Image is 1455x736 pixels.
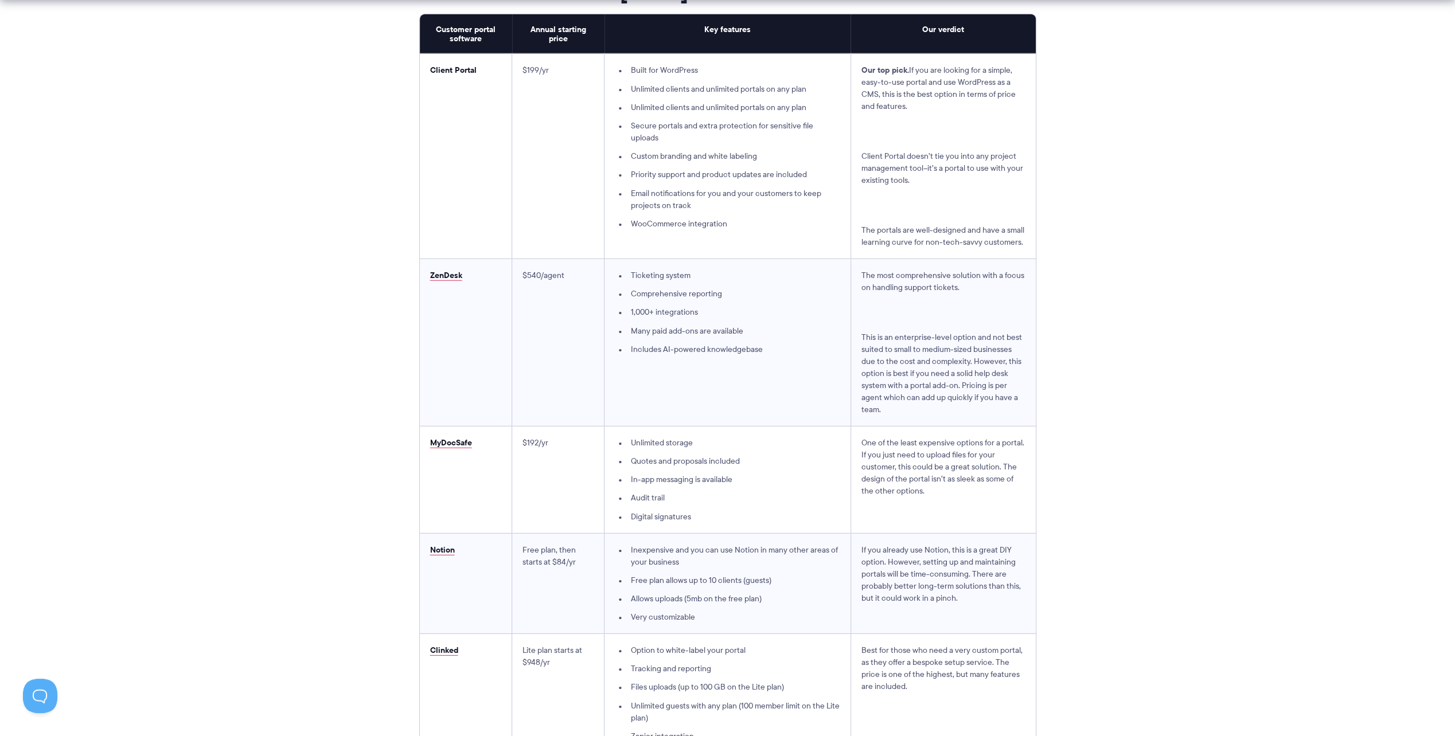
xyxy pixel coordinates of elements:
[430,436,472,449] a: MyDocSafe
[615,343,840,355] li: Includes AI-powered knowledgebase
[512,259,604,426] td: $540/agent
[851,54,1035,259] td: If you are looking for a simple, easy-to-use portal and use WordPress as a CMS, this is the best ...
[615,187,840,212] li: Email notifications for you and your customers to keep projects on track
[615,218,840,230] li: WooCommerce integration
[615,455,840,467] li: Quotes and proposals included
[615,574,840,586] li: Free plan allows up to 10 clients (guests)
[615,473,840,486] li: In-app messaging is available
[615,611,840,623] li: Very customizable
[615,306,840,318] li: 1,000+ integrations
[615,64,840,76] li: Built for WordPress
[861,224,1025,248] p: The portals are well-designed and have a small learning curve for non-tech-savvy customers.
[615,83,840,95] li: Unlimited clients and unlimited portals on any plan
[615,120,840,144] li: Secure portals and extra protection for sensitive file uploads
[615,169,840,181] li: Priority support and product updates are included
[615,544,840,568] li: Inexpensive and you can use Notion in many other areas of your business
[861,64,909,76] strong: Our top pick.
[861,331,1025,416] p: This is an enterprise-level option and not best suited to small to medium-sized businesses due to...
[615,663,840,675] li: Tracking and reporting
[615,325,840,337] li: Many paid add-ons are available
[604,14,851,54] th: Key features
[851,14,1035,54] th: Our verdict
[851,426,1035,533] td: One of the least expensive options for a portal. If you just need to upload files for your custom...
[420,14,512,54] th: Customer portal software
[430,269,462,281] a: ZenDesk
[512,426,604,533] td: $192/yr
[615,437,840,449] li: Unlimited storage
[512,533,604,634] td: Free plan, then starts at $84/yr
[512,14,604,54] th: Annual starting price
[512,54,604,259] td: $199/yr
[615,150,840,162] li: Custom branding and white labeling
[851,259,1035,426] td: The most comprehensive solution with a focus on handling support tickets.
[430,543,455,556] a: Notion
[615,288,840,300] li: Comprehensive reporting
[23,679,57,713] iframe: Toggle Customer Support
[615,492,840,504] li: Audit trail
[615,269,840,281] li: Ticketing system
[851,533,1035,634] td: If you already use Notion, this is a great DIY option. However, setting up and maintaining portal...
[615,511,840,523] li: Digital signatures
[861,150,1025,186] p: Client Portal doesn’t tie you into any project management tool–it’s a portal to use with your exi...
[615,700,840,724] li: Unlimited guests with any plan (100 member limit on the Lite plan)
[615,681,840,693] li: Files uploads (up to 100 GB on the Lite plan)
[430,64,477,76] a: Client Portal
[430,644,458,656] a: Clinked
[615,101,840,113] li: Unlimited clients and unlimited portals on any plan
[615,644,840,656] li: Option to white-label your portal
[615,593,840,605] li: Allows uploads (5mb on the free plan)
